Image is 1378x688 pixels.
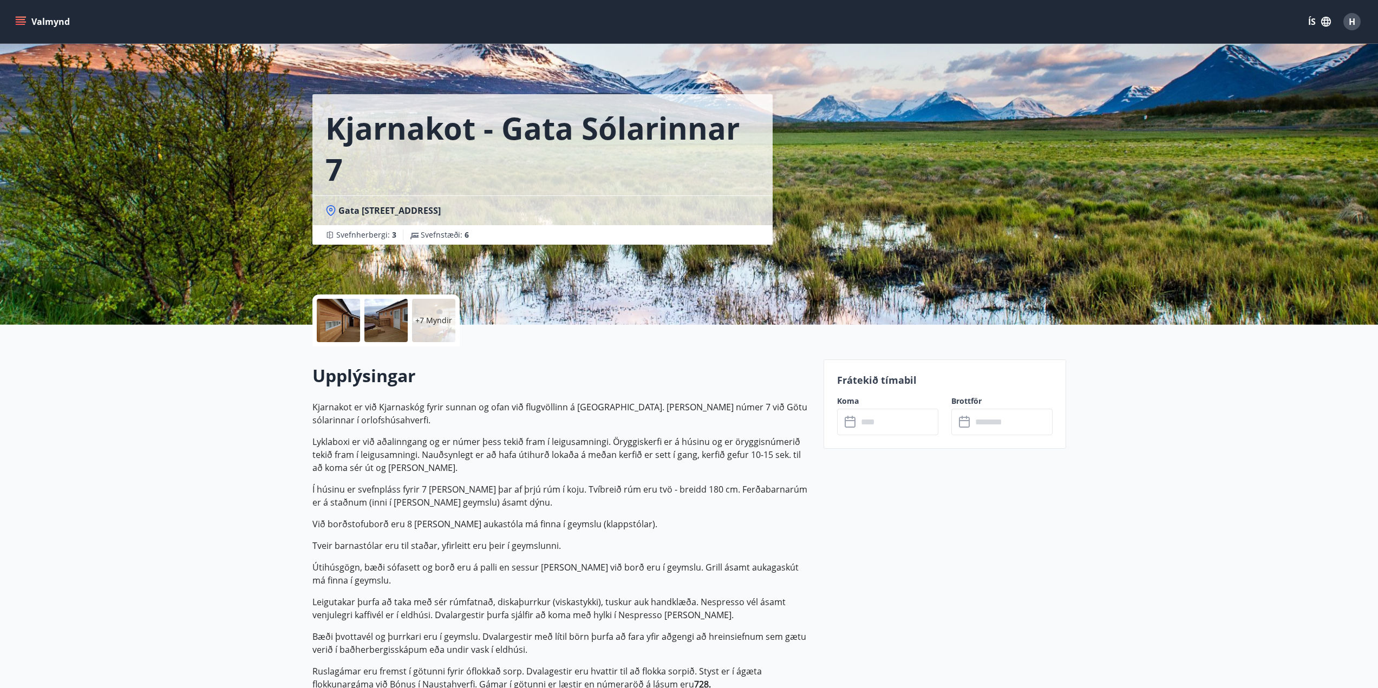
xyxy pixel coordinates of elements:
[312,483,811,509] p: Í húsinu er svefnpláss fyrir 7 [PERSON_NAME] þar af þrjú rúm í koju. Tvíbreið rúm eru tvö - breid...
[312,539,811,552] p: Tveir barnastólar eru til staðar, yfirleitt eru þeir í geymslunni.
[465,230,469,240] span: 6
[1339,9,1365,35] button: H
[312,561,811,587] p: Útihúsgögn, bæði sófasett og borð eru á palli en sessur [PERSON_NAME] við borð eru í geymslu. Gri...
[392,230,396,240] span: 3
[837,396,938,407] label: Koma
[336,230,396,240] span: Svefnherbergi :
[312,435,811,474] p: Lyklaboxi er við aðalinngang og er númer þess tekið fram í leigusamningi. Öryggiskerfi er á húsin...
[312,517,811,530] p: Við borðstofuborð eru 8 [PERSON_NAME] aukastóla má finna í geymslu (klappstólar).
[325,107,760,189] h1: Kjarnakot - Gata sólarinnar 7
[837,373,1053,387] p: Frátekið tímabil
[312,595,811,621] p: Leigutakar þurfa að taka með sér rúmfatnað, diskaþurrkur (viskastykki), tuskur auk handklæða. Nes...
[421,230,469,240] span: Svefnstæði :
[1302,12,1337,31] button: ÍS
[415,315,452,326] p: +7 Myndir
[1349,16,1355,28] span: H
[312,401,811,427] p: Kjarnakot er við Kjarnaskóg fyrir sunnan og ofan við flugvöllinn á [GEOGRAPHIC_DATA]. [PERSON_NAM...
[312,364,811,388] h2: Upplýsingar
[951,396,1053,407] label: Brottför
[312,630,811,656] p: Bæði þvottavél og þurrkari eru í geymslu. Dvalargestir með lítil börn þurfa að fara yfir aðgengi ...
[13,12,74,31] button: menu
[338,205,441,217] span: Gata [STREET_ADDRESS]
